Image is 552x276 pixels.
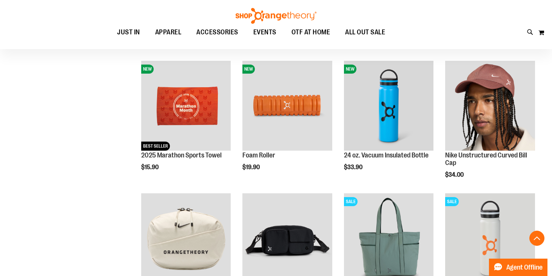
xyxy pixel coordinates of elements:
div: product [239,57,336,190]
img: Shop Orangetheory [234,8,318,24]
span: EVENTS [253,24,276,41]
span: $15.90 [141,164,160,171]
span: NEW [141,65,154,74]
a: 2025 Marathon Sports Towel [141,151,222,159]
span: JUST IN [117,24,140,41]
img: 24 oz. Vacuum Insulated Bottle [344,61,434,151]
span: $19.90 [242,164,261,171]
img: 2025 Marathon Sports Towel [141,61,231,151]
span: ACCESSORIES [196,24,238,41]
a: Nike Unstructured Curved Bill Cap [445,61,535,152]
span: APPAREL [155,24,182,41]
a: Foam Roller [242,151,275,159]
span: OTF AT HOME [291,24,330,41]
a: 2025 Marathon Sports TowelNEWBEST SELLER [141,61,231,152]
div: product [441,57,539,197]
img: Nike Unstructured Curved Bill Cap [445,61,535,151]
img: Foam Roller [242,61,332,151]
span: Agent Offline [506,264,543,271]
button: Back To Top [529,231,544,246]
span: SALE [344,197,358,206]
a: 24 oz. Vacuum Insulated Bottle [344,151,429,159]
a: 24 oz. Vacuum Insulated BottleNEW [344,61,434,152]
div: product [137,57,235,190]
span: $34.00 [445,171,465,178]
span: NEW [242,65,255,74]
span: NEW [344,65,356,74]
a: Foam RollerNEW [242,61,332,152]
a: Nike Unstructured Curved Bill Cap [445,151,527,167]
span: SALE [445,197,459,206]
span: BEST SELLER [141,142,170,151]
span: $33.90 [344,164,364,171]
span: ALL OUT SALE [345,24,385,41]
button: Agent Offline [489,259,547,276]
div: product [340,57,438,190]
